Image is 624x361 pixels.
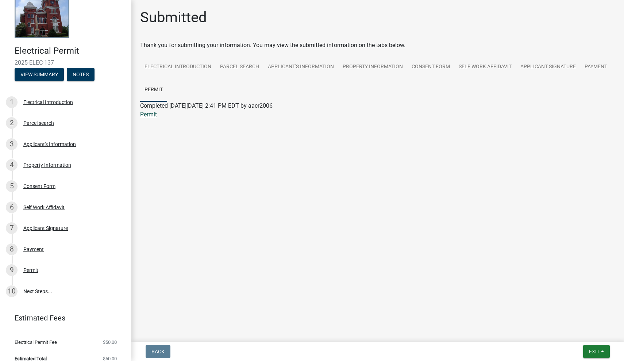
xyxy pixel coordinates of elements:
a: Payment [580,55,612,79]
span: Estimated Total [15,356,47,361]
div: Payment [23,247,44,252]
div: Property Information [23,162,71,168]
h1: Submitted [140,9,207,26]
span: $50.00 [103,340,117,345]
div: 7 [6,222,18,234]
a: Permit [140,78,167,102]
div: Applicant's Information [23,142,76,147]
div: 8 [6,243,18,255]
a: Applicant Signature [516,55,580,79]
div: 3 [6,138,18,150]
h4: Electrical Permit [15,46,126,56]
div: Applicant Signature [23,226,68,231]
a: Parcel search [216,55,263,79]
a: Electrical Introduction [140,55,216,79]
div: 10 [6,285,18,297]
a: Estimated Fees [6,311,120,325]
span: Completed [DATE][DATE] 2:41 PM EDT by aacr2006 [140,102,273,109]
a: Permit [140,111,157,118]
div: Self Work Affidavit [23,205,65,210]
button: View Summary [15,68,64,81]
a: Property Information [338,55,407,79]
div: 5 [6,180,18,192]
div: 9 [6,264,18,276]
span: Back [151,349,165,354]
wm-modal-confirm: Notes [67,72,95,78]
span: Exit [589,349,600,354]
span: 2025-ELEC-137 [15,59,117,66]
wm-modal-confirm: Summary [15,72,64,78]
div: Thank you for submitting your information. You may view the submitted information on the tabs below. [140,41,615,50]
a: Applicant's Information [263,55,338,79]
div: 6 [6,201,18,213]
div: Permit [23,268,38,273]
span: $50.00 [103,356,117,361]
div: 1 [6,96,18,108]
a: Self Work Affidavit [454,55,516,79]
div: Consent Form [23,184,55,189]
button: Exit [583,345,610,358]
button: Notes [67,68,95,81]
div: Parcel search [23,120,54,126]
button: Back [146,345,170,358]
div: 2 [6,117,18,129]
a: Consent Form [407,55,454,79]
div: 4 [6,159,18,171]
div: Electrical Introduction [23,100,73,105]
span: Electrical Permit Fee [15,340,57,345]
